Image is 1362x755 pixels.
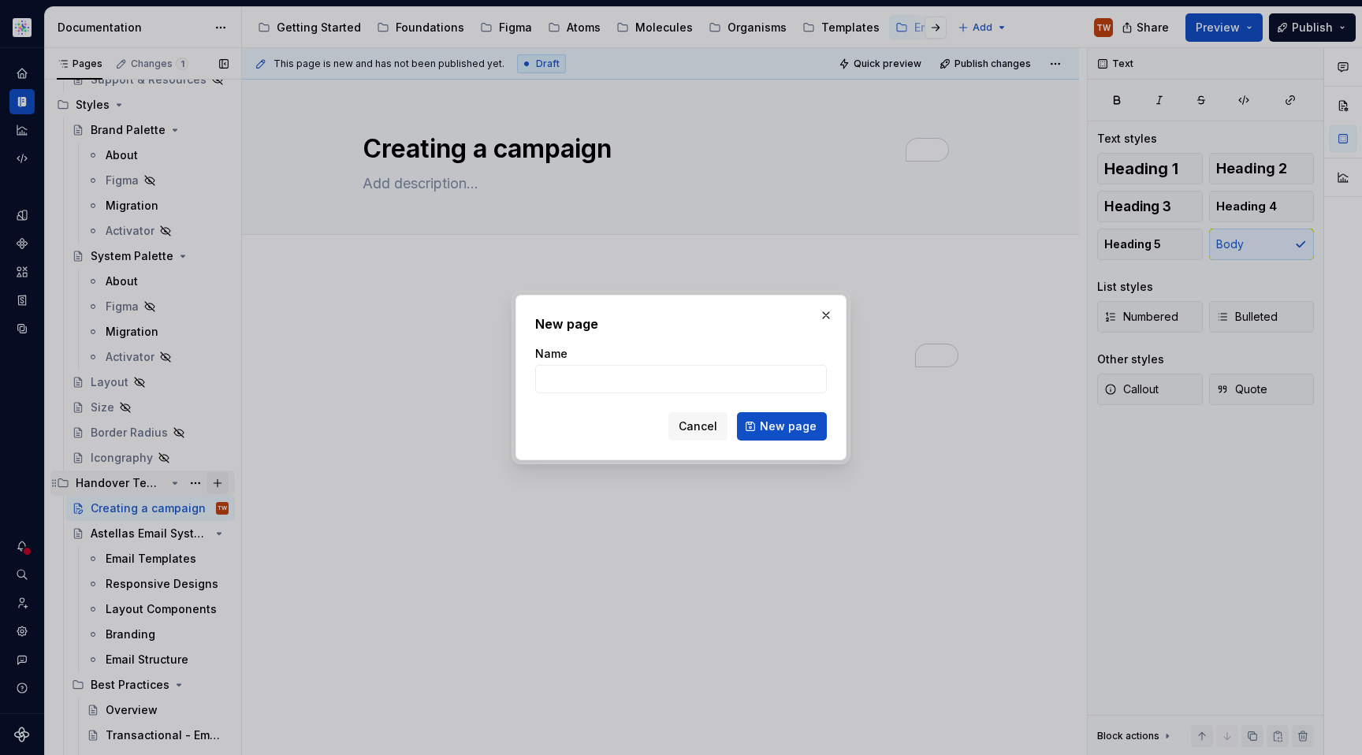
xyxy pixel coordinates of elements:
button: New page [737,412,827,441]
span: Cancel [679,418,717,434]
button: Cancel [668,412,728,441]
h2: New page [535,314,827,333]
label: Name [535,346,567,362]
span: New page [760,418,817,434]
